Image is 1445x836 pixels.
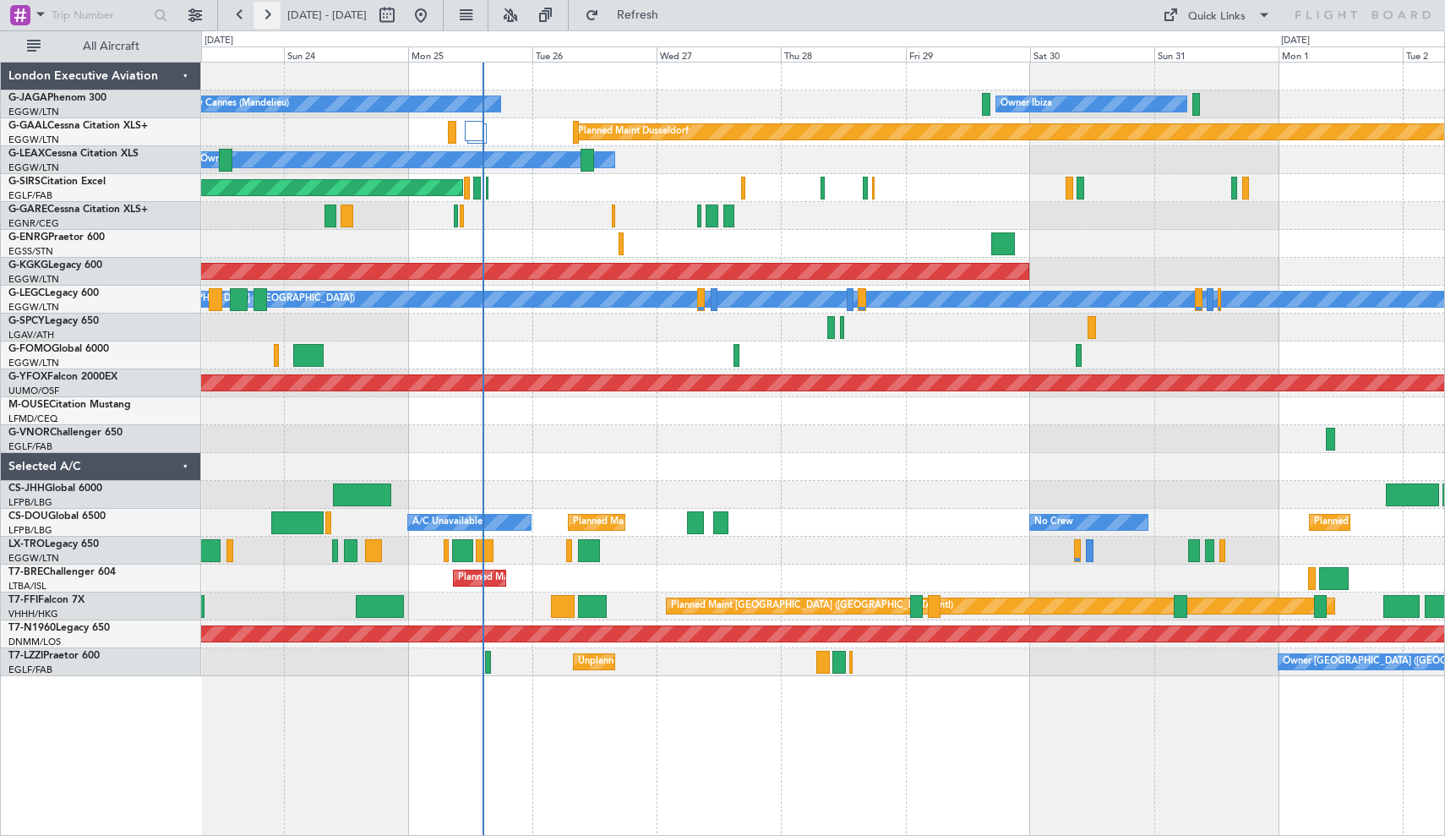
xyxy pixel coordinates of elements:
[578,649,856,675] div: Unplanned Maint [GEOGRAPHIC_DATA] ([GEOGRAPHIC_DATA])
[8,484,102,494] a: CS-JHHGlobal 6000
[8,400,131,410] a: M-OUSECitation Mustang
[1281,34,1310,48] div: [DATE]
[8,205,47,215] span: G-GARE
[8,595,38,605] span: T7-FFI
[408,46,532,62] div: Mon 25
[8,344,109,354] a: G-FOMOGlobal 6000
[8,273,59,286] a: EGGW/LTN
[8,177,106,187] a: G-SIRSCitation Excel
[8,149,139,159] a: G-LEAXCessna Citation XLS
[52,3,149,28] input: Trip Number
[8,93,47,103] span: G-JAGA
[8,539,99,549] a: LX-TROLegacy 650
[657,46,781,62] div: Wed 27
[8,651,100,661] a: T7-LZZIPraetor 600
[164,91,289,117] div: No Crew Cannes (Mandelieu)
[8,428,123,438] a: G-VNORChallenger 650
[458,566,662,591] div: Planned Maint Warsaw ([GEOGRAPHIC_DATA])
[160,46,284,62] div: Sat 23
[8,385,59,397] a: UUMO/OSF
[8,428,50,438] span: G-VNOR
[8,232,48,243] span: G-ENRG
[8,288,45,298] span: G-LEGC
[8,372,117,382] a: G-YFOXFalcon 2000EX
[1154,2,1279,29] button: Quick Links
[8,484,45,494] span: CS-JHH
[578,119,689,145] div: Planned Maint Dusseldorf
[8,357,59,369] a: EGGW/LTN
[8,552,59,565] a: EGGW/LTN
[1188,8,1246,25] div: Quick Links
[1034,510,1073,535] div: No Crew
[412,510,483,535] div: A/C Unavailable
[8,161,59,174] a: EGGW/LTN
[1001,91,1052,117] div: Owner Ibiza
[8,567,116,577] a: T7-BREChallenger 604
[8,567,43,577] span: T7-BRE
[8,260,48,270] span: G-KGKG
[8,623,110,633] a: T7-N1960Legacy 650
[8,580,46,593] a: LTBA/ISL
[8,344,52,354] span: G-FOMO
[8,121,47,131] span: G-GAAL
[1154,46,1279,62] div: Sun 31
[8,636,61,648] a: DNMM/LOS
[8,539,45,549] span: LX-TRO
[44,41,178,52] span: All Aircraft
[8,177,41,187] span: G-SIRS
[906,46,1030,62] div: Fri 29
[8,217,59,230] a: EGNR/CEG
[1279,46,1403,62] div: Mon 1
[8,288,99,298] a: G-LEGCLegacy 600
[8,189,52,202] a: EGLF/FAB
[19,33,183,60] button: All Aircraft
[8,316,99,326] a: G-SPCYLegacy 650
[8,400,49,410] span: M-OUSE
[8,149,45,159] span: G-LEAX
[8,260,102,270] a: G-KGKGLegacy 600
[284,46,408,62] div: Sun 24
[8,372,47,382] span: G-YFOX
[532,46,657,62] div: Tue 26
[573,510,839,535] div: Planned Maint [GEOGRAPHIC_DATA] ([GEOGRAPHIC_DATA])
[8,440,52,453] a: EGLF/FAB
[8,121,148,131] a: G-GAALCessna Citation XLS+
[8,608,58,620] a: VHHH/HKG
[200,147,229,172] div: Owner
[8,106,59,118] a: EGGW/LTN
[287,8,367,23] span: [DATE] - [DATE]
[8,301,59,314] a: EGGW/LTN
[671,593,953,619] div: Planned Maint [GEOGRAPHIC_DATA] ([GEOGRAPHIC_DATA] Intl)
[8,595,85,605] a: T7-FFIFalcon 7X
[8,329,54,342] a: LGAV/ATH
[781,46,905,62] div: Thu 28
[8,232,105,243] a: G-ENRGPraetor 600
[603,9,673,21] span: Refresh
[8,496,52,509] a: LFPB/LBG
[8,205,148,215] a: G-GARECessna Citation XLS+
[8,511,48,522] span: CS-DOU
[8,413,57,425] a: LFMD/CEQ
[577,2,679,29] button: Refresh
[204,34,233,48] div: [DATE]
[1030,46,1154,62] div: Sat 30
[8,524,52,537] a: LFPB/LBG
[8,316,45,326] span: G-SPCY
[8,511,106,522] a: CS-DOUGlobal 6500
[8,245,53,258] a: EGSS/STN
[8,623,56,633] span: T7-N1960
[8,664,52,676] a: EGLF/FAB
[8,651,43,661] span: T7-LZZI
[8,134,59,146] a: EGGW/LTN
[8,93,106,103] a: G-JAGAPhenom 300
